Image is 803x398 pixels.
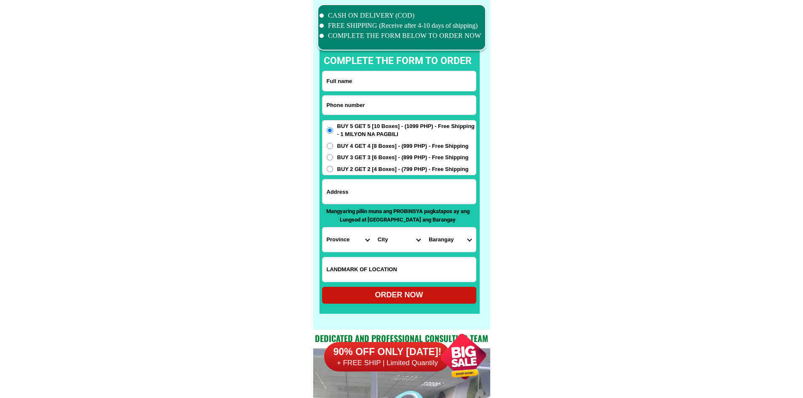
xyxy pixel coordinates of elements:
li: CASH ON DELIVERY (COD) [320,11,481,21]
h6: + FREE SHIP | Limited Quantily [324,358,451,368]
input: Input phone_number [322,96,476,115]
h6: 90% OFF ONLY [DATE]! [324,346,451,358]
span: BUY 2 GET 2 [4 Boxes] - (799 PHP) - Free Shipping [337,165,469,174]
input: BUY 5 GET 5 [10 Boxes] - (1099 PHP) - Free Shipping - 1 MILYON NA PAGBILI [327,127,333,134]
input: Input LANDMARKOFLOCATION [322,257,476,282]
input: BUY 3 GET 3 [6 Boxes] - (899 PHP) - Free Shipping [327,154,333,160]
select: Select province [322,227,373,252]
span: BUY 5 GET 5 [10 Boxes] - (1099 PHP) - Free Shipping - 1 MILYON NA PAGBILI [337,122,476,139]
p: Mangyaring piliin muna ang PROBINSYA pagkatapos ay ang Lungsod at [GEOGRAPHIC_DATA] ang Barangay [322,207,474,224]
input: Input address [322,179,476,204]
h2: Dedicated and professional consulting team [313,332,490,345]
input: Input full_name [322,71,476,91]
select: Select district [373,227,424,252]
li: FREE SHIPPING (Receive after 4-10 days of shipping) [320,21,481,31]
input: BUY 2 GET 2 [4 Boxes] - (799 PHP) - Free Shipping [327,166,333,172]
span: BUY 3 GET 3 [6 Boxes] - (899 PHP) - Free Shipping [337,153,469,162]
span: BUY 4 GET 4 [8 Boxes] - (999 PHP) - Free Shipping [337,142,469,150]
li: COMPLETE THE FORM BELOW TO ORDER NOW [320,31,481,41]
div: ORDER NOW [322,289,476,301]
input: BUY 4 GET 4 [8 Boxes] - (999 PHP) - Free Shipping [327,143,333,149]
p: complete the form to order [315,54,480,69]
select: Select commune [424,227,475,252]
